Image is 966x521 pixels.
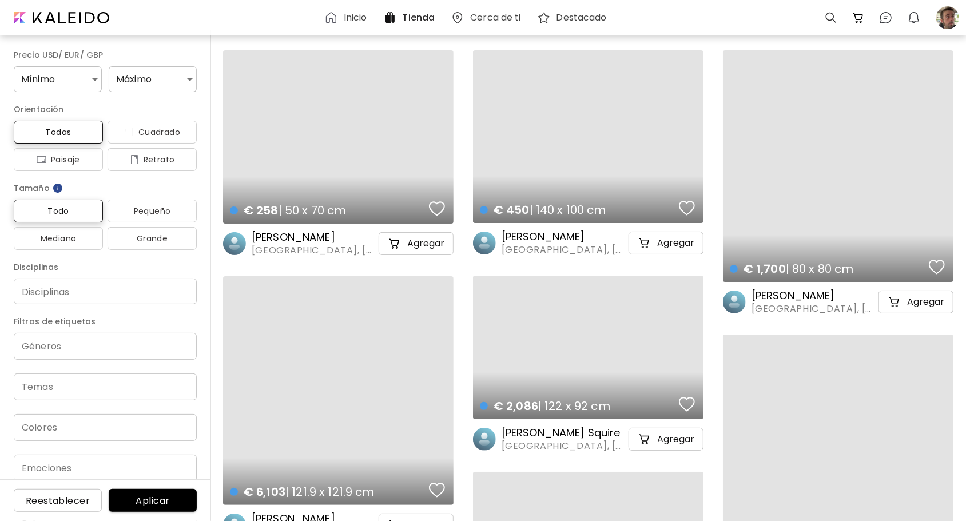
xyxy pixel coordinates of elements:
img: bellIcon [907,11,921,25]
span: Reestablecer [23,495,93,507]
h5: Agregar [407,238,444,249]
h5: Agregar [657,237,694,249]
div: Máximo [109,66,197,92]
h4: | 80 x 80 cm [730,261,925,276]
a: Tienda [383,11,440,25]
span: [GEOGRAPHIC_DATA], [GEOGRAPHIC_DATA] [502,440,626,452]
button: Aplicar [109,489,197,512]
button: Pequeño [108,200,197,222]
button: iconPaisaje [14,148,103,171]
span: [GEOGRAPHIC_DATA], [GEOGRAPHIC_DATA] [502,244,626,256]
h6: Tienda [403,13,435,22]
img: icon [130,155,139,164]
button: cart-iconAgregar [629,428,703,451]
span: € 1,700 [744,261,786,277]
img: chatIcon [879,11,893,25]
span: € 450 [494,202,530,218]
span: Grande [117,232,188,245]
span: € 2,086 [494,398,538,414]
button: cart-iconAgregar [379,232,454,255]
img: cart-icon [638,432,651,446]
h6: Cerca de ti [470,13,520,22]
span: Aplicar [118,495,188,507]
span: Paisaje [23,153,94,166]
img: cart [852,11,865,25]
button: iconCuadrado [108,121,197,144]
button: Reestablecer [14,489,102,512]
h6: Precio USD/ EUR/ GBP [14,48,197,62]
h6: Inicio [344,13,367,22]
h6: [PERSON_NAME] [752,289,876,303]
h4: | 122 x 92 cm [480,399,675,413]
span: € 258 [244,202,279,218]
button: Todas [14,121,103,144]
h6: Orientación [14,102,197,116]
span: Todas [23,125,94,139]
h4: | 50 x 70 cm [230,203,426,218]
span: [GEOGRAPHIC_DATA], [GEOGRAPHIC_DATA] [252,244,376,257]
h6: Destacado [556,13,607,22]
h6: [PERSON_NAME] Squire [502,426,626,440]
h6: Tamaño [14,181,197,195]
span: Pequeño [117,204,188,218]
button: favorites [426,197,448,220]
span: Cuadrado [117,125,188,139]
img: cart-icon [888,295,901,309]
h4: | 121.9 x 121.9 cm [230,484,426,499]
img: cart-icon [638,236,651,250]
span: [GEOGRAPHIC_DATA], [GEOGRAPHIC_DATA] [752,303,876,315]
h5: Agregar [657,433,694,445]
h6: [PERSON_NAME] [252,230,376,244]
a: [PERSON_NAME][GEOGRAPHIC_DATA], [GEOGRAPHIC_DATA]cart-iconAgregar [723,289,953,315]
img: icon [124,128,134,137]
button: bellIcon [904,8,924,27]
h6: [PERSON_NAME] [502,230,626,244]
a: € 2,086| 122 x 92 cmfavorites [473,276,703,419]
a: € 450| 140 x 100 cmfavorites [473,50,703,223]
h6: Disciplinas [14,260,197,274]
a: [PERSON_NAME][GEOGRAPHIC_DATA], [GEOGRAPHIC_DATA]cart-iconAgregar [223,230,454,257]
button: favorites [926,256,948,279]
a: [PERSON_NAME] Squire[GEOGRAPHIC_DATA], [GEOGRAPHIC_DATA]cart-iconAgregar [473,426,703,452]
span: € 6,103 [244,484,285,500]
h5: Agregar [907,296,944,308]
img: cart-icon [388,237,401,250]
button: favorites [426,479,448,502]
button: cart-iconAgregar [629,232,703,254]
button: Grande [108,227,197,250]
a: Destacado [537,11,611,25]
span: Todo [23,204,94,218]
button: Todo [14,200,103,222]
a: Inicio [324,11,372,25]
button: cart-iconAgregar [878,291,953,313]
a: € 258| 50 x 70 cmfavorites [223,50,454,224]
h4: | 140 x 100 cm [480,202,675,217]
a: € 1,700| 80 x 80 cmfavorites [723,50,953,282]
h6: Filtros de etiquetas [14,315,197,328]
button: iconRetrato [108,148,197,171]
a: € 6,103| 121.9 x 121.9 cmfavorites [223,276,454,505]
img: info [52,182,63,194]
a: [PERSON_NAME][GEOGRAPHIC_DATA], [GEOGRAPHIC_DATA]cart-iconAgregar [473,230,703,256]
a: Cerca de ti [451,11,525,25]
span: Retrato [117,153,188,166]
button: favorites [676,197,698,220]
button: Mediano [14,227,103,250]
button: favorites [676,393,698,416]
div: Mínimo [14,66,102,92]
img: icon [37,155,46,164]
span: Mediano [23,232,94,245]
